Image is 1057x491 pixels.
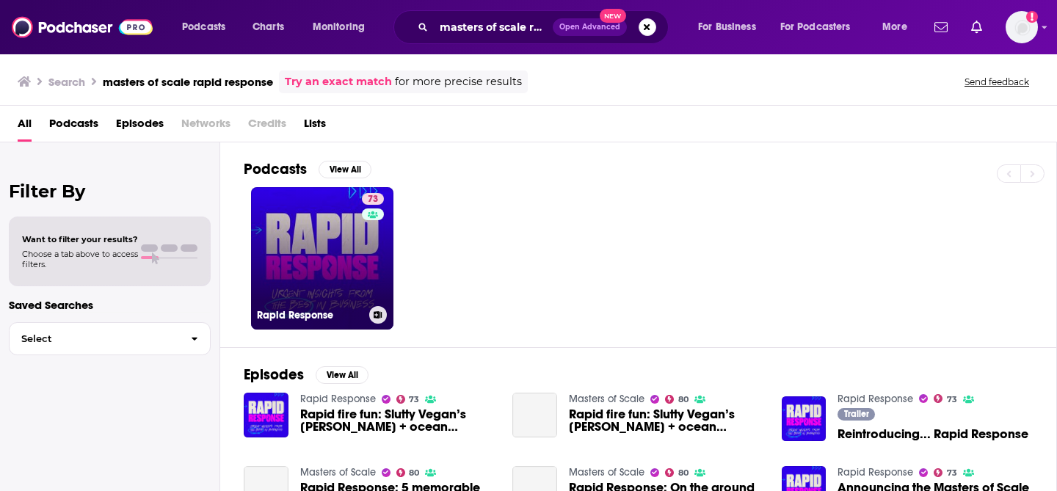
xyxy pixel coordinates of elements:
span: New [600,9,626,23]
span: For Podcasters [780,17,851,37]
span: Select [10,334,179,343]
span: Rapid fire fun: Slutty Vegan’s [PERSON_NAME] + ocean educator [PERSON_NAME], live from the Master... [300,408,495,433]
span: Open Advanced [559,23,620,31]
span: Charts [253,17,284,37]
a: EpisodesView All [244,365,368,384]
span: 73 [368,192,378,207]
a: Reintroducing... Rapid Response [838,428,1028,440]
h2: Podcasts [244,160,307,178]
a: PodcastsView All [244,160,371,178]
a: 73 [934,394,957,403]
div: Search podcasts, credits, & more... [407,10,683,44]
span: 80 [409,470,419,476]
span: Rapid fire fun: Slutty Vegan’s [PERSON_NAME] + ocean educator [PERSON_NAME], live from the Master... [569,408,764,433]
span: More [882,17,907,37]
button: open menu [688,15,774,39]
button: Open AdvancedNew [553,18,627,36]
a: 73 [362,193,384,205]
span: Credits [248,112,286,142]
svg: Add a profile image [1026,11,1038,23]
a: Masters of Scale [300,466,376,479]
a: All [18,112,32,142]
a: 80 [665,468,689,477]
span: Logged in as mijal [1006,11,1038,43]
a: Charts [243,15,293,39]
span: 73 [947,470,957,476]
img: User Profile [1006,11,1038,43]
a: Podcasts [49,112,98,142]
span: for more precise results [395,73,522,90]
span: Monitoring [313,17,365,37]
a: 73Rapid Response [251,187,393,330]
a: Try an exact match [285,73,392,90]
span: 80 [678,470,689,476]
h2: Episodes [244,365,304,384]
img: Reintroducing... Rapid Response [782,396,827,441]
a: 80 [665,395,689,404]
a: Episodes [116,112,164,142]
a: Rapid Response [838,466,913,479]
span: Want to filter your results? [22,234,138,244]
h3: masters of scale rapid response [103,75,273,89]
button: open menu [302,15,384,39]
h2: Filter By [9,181,211,202]
span: 73 [947,396,957,403]
a: Rapid fire fun: Slutty Vegan’s Pinky Cole + ocean educator Philippe Cousteau Jr., live from the M... [300,408,495,433]
p: Saved Searches [9,298,211,312]
a: 80 [396,468,420,477]
h3: Rapid Response [257,309,363,321]
button: open menu [872,15,926,39]
a: Masters of Scale [569,466,644,479]
img: Rapid fire fun: Slutty Vegan’s Pinky Cole + ocean educator Philippe Cousteau Jr., live from the M... [244,393,288,437]
a: Show notifications dropdown [965,15,988,40]
a: 73 [934,468,957,477]
img: Podchaser - Follow, Share and Rate Podcasts [12,13,153,41]
a: Show notifications dropdown [929,15,954,40]
button: open menu [172,15,244,39]
span: Choose a tab above to access filters. [22,249,138,269]
a: Rapid fire fun: Slutty Vegan’s Pinky Cole + ocean educator Philippe Cousteau Jr., live from the M... [512,393,557,437]
span: 73 [409,396,419,403]
span: Networks [181,112,230,142]
button: Show profile menu [1006,11,1038,43]
button: Send feedback [960,76,1034,88]
span: Trailer [844,410,869,418]
h3: Search [48,75,85,89]
span: For Business [698,17,756,37]
button: View All [316,366,368,384]
a: Rapid Response [300,393,376,405]
a: Masters of Scale [569,393,644,405]
button: open menu [771,15,872,39]
a: 73 [396,395,420,404]
a: Rapid Response [838,393,913,405]
a: Rapid fire fun: Slutty Vegan’s Pinky Cole + ocean educator Philippe Cousteau Jr., live from the M... [569,408,764,433]
span: 80 [678,396,689,403]
input: Search podcasts, credits, & more... [434,15,553,39]
button: Select [9,322,211,355]
button: View All [319,161,371,178]
a: Lists [304,112,326,142]
span: Podcasts [182,17,225,37]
